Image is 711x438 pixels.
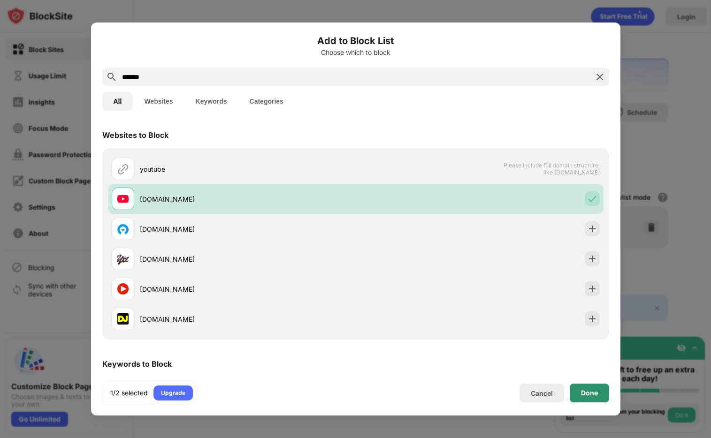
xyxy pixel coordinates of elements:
[140,284,356,294] div: [DOMAIN_NAME]
[140,164,356,174] div: youtube
[106,71,117,83] img: search.svg
[140,314,356,324] div: [DOMAIN_NAME]
[117,253,129,264] img: favicons
[102,34,609,48] h6: Add to Block List
[161,388,185,398] div: Upgrade
[531,389,553,397] div: Cancel
[117,193,129,204] img: favicons
[102,49,609,56] div: Choose which to block
[102,359,172,369] div: Keywords to Block
[140,254,356,264] div: [DOMAIN_NAME]
[140,194,356,204] div: [DOMAIN_NAME]
[503,162,600,176] span: Please include full domain structure, like [DOMAIN_NAME]
[102,130,168,140] div: Websites to Block
[117,313,129,325] img: favicons
[140,224,356,234] div: [DOMAIN_NAME]
[184,92,238,111] button: Keywords
[102,92,133,111] button: All
[117,223,129,234] img: favicons
[110,388,148,398] div: 1/2 selected
[117,283,129,295] img: favicons
[117,163,129,174] img: url.svg
[581,389,598,397] div: Done
[238,92,295,111] button: Categories
[133,92,184,111] button: Websites
[594,71,605,83] img: search-close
